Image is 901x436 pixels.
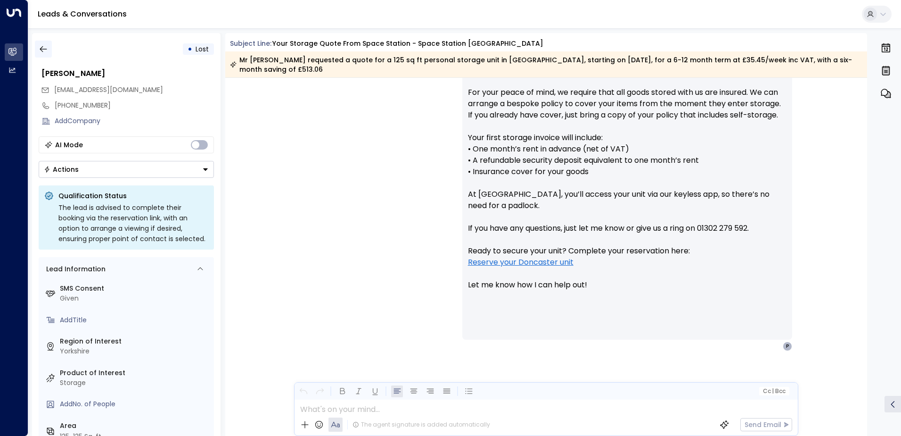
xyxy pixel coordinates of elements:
div: The agent signature is added automatically [352,420,490,429]
label: Region of Interest [60,336,210,346]
span: Cc Bcc [762,388,785,394]
div: [PHONE_NUMBER] [55,101,214,110]
button: Redo [314,386,326,397]
span: Lost [196,44,209,54]
label: Product of Interest [60,368,210,378]
div: Actions [44,165,79,174]
div: P [783,342,792,351]
div: Yorkshire [60,346,210,356]
div: The lead is advised to complete their booking via the reservation link, with an option to arrange... [58,202,208,244]
a: Reserve your Doncaster unit [468,257,573,268]
div: AddCompany [55,116,214,126]
div: • [188,41,192,58]
button: Undo [297,386,309,397]
div: AddNo. of People [60,399,210,409]
span: | [772,388,774,394]
button: Actions [39,161,214,178]
div: Lead Information [43,264,106,274]
button: Cc|Bcc [759,387,789,396]
span: [EMAIL_ADDRESS][DOMAIN_NAME] [54,85,163,94]
p: Qualification Status [58,191,208,201]
div: Mr [PERSON_NAME] requested a quote for a 125 sq ft personal storage unit in [GEOGRAPHIC_DATA], st... [230,55,862,74]
span: psday333@gmail.com [54,85,163,95]
div: Your storage quote from Space Station - Space Station [GEOGRAPHIC_DATA] [272,39,543,49]
span: Subject Line: [230,39,271,48]
label: SMS Consent [60,284,210,293]
div: [PERSON_NAME] [41,68,214,79]
div: Button group with a nested menu [39,161,214,178]
div: Given [60,293,210,303]
label: Area [60,421,210,431]
div: AddTitle [60,315,210,325]
div: Storage [60,378,210,388]
a: Leads & Conversations [38,8,127,19]
div: AI Mode [55,140,83,150]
